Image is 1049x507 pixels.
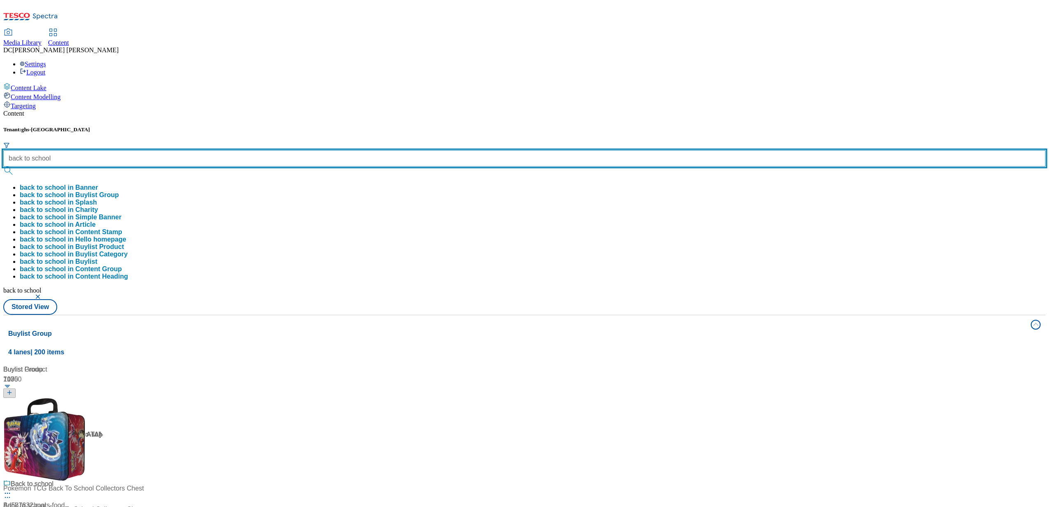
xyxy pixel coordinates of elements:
[11,93,60,100] span: Content Modelling
[12,47,119,53] span: [PERSON_NAME] [PERSON_NAME]
[20,228,122,236] button: back to school in Content Stamp
[3,39,42,46] span: Media Library
[3,365,276,374] div: Buylist Product
[11,84,47,91] span: Content Lake
[20,191,119,199] div: back to school in
[48,39,69,46] span: Content
[3,126,1046,133] h5: Tenant:
[8,349,64,356] span: 4 lanes | 200 items
[20,69,45,76] a: Logout
[20,258,97,265] button: back to school in Buylist
[3,398,86,481] img: product image
[3,299,57,315] button: Stored View
[20,265,122,273] button: back to school in Content Group
[3,101,1046,110] a: Targeting
[20,191,119,199] button: back to school in Buylist Group
[3,287,41,294] span: back to school
[75,228,122,235] span: Content Stamp
[48,29,69,47] a: Content
[20,236,126,243] div: back to school in
[21,126,90,133] span: ghs-[GEOGRAPHIC_DATA]
[20,206,98,214] button: back to school in Charity
[20,228,122,236] div: back to school in
[20,184,98,191] button: back to school in Banner
[3,150,1046,167] input: Search
[3,142,10,149] svg: Search Filters
[20,60,46,67] a: Settings
[3,374,276,384] div: 10000
[20,221,95,228] button: back to school in Article
[3,29,42,47] a: Media Library
[3,315,1046,361] button: Buylist Group4 lanes| 200 items
[75,236,126,243] span: Hello homepage
[3,47,12,53] span: DC
[20,236,126,243] button: back to school in Hello homepage
[20,214,121,221] button: back to school in Simple Banner
[3,484,144,493] div: Pokémon TCG Back To School Collectors Chest
[11,102,36,109] span: Targeting
[20,273,128,280] button: back to school in Content Heading
[20,199,97,206] button: back to school in Splash
[3,92,1046,101] a: Content Modelling
[3,83,1046,92] a: Content Lake
[3,110,1046,117] div: Content
[20,251,128,258] button: back to school in Buylist Category
[75,191,119,198] span: Buylist Group
[8,329,1026,339] h4: Buylist Group
[20,243,124,251] button: back to school in Buylist Product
